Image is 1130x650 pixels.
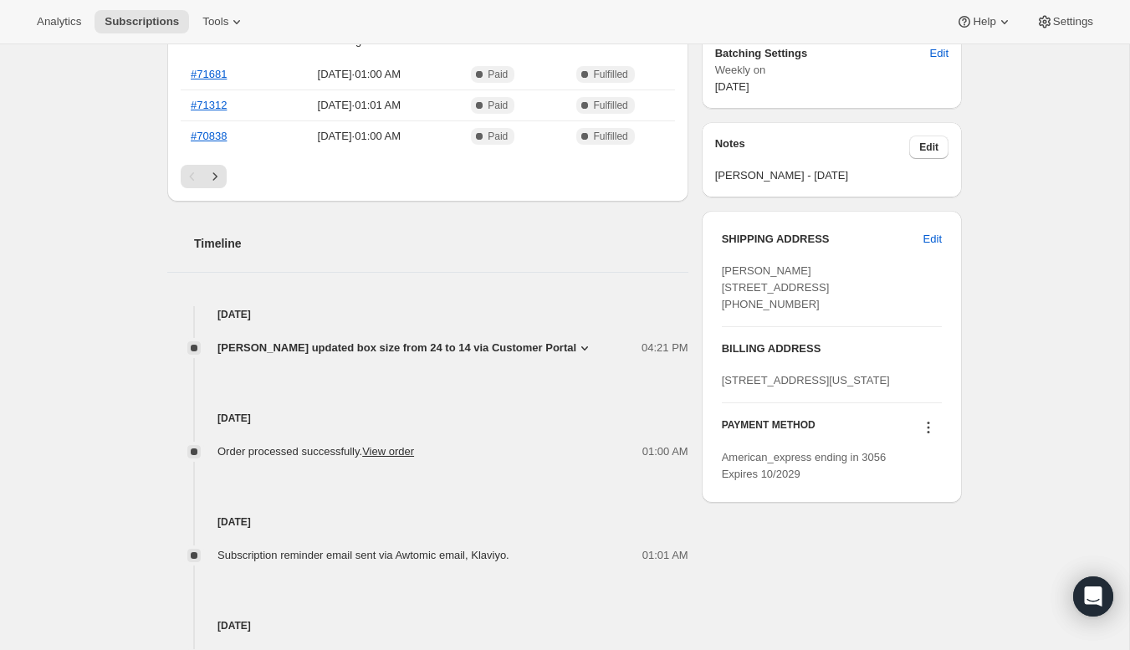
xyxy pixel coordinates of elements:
[923,231,942,248] span: Edit
[279,66,439,83] span: [DATE] · 01:00 AM
[217,340,576,356] span: [PERSON_NAME] updated box size from 24 to 14 via Customer Portal
[1053,15,1093,28] span: Settings
[167,410,688,427] h4: [DATE]
[722,418,816,441] h3: PAYMENT METHOD
[1026,10,1103,33] button: Settings
[715,45,930,62] h6: Batching Settings
[909,136,948,159] button: Edit
[642,340,688,356] span: 04:21 PM
[217,445,414,458] span: Order processed successfully.
[181,165,675,188] nav: Pagination
[192,10,255,33] button: Tools
[167,514,688,530] h4: [DATE]
[202,15,228,28] span: Tools
[722,264,830,310] span: [PERSON_NAME] [STREET_ADDRESS] [PHONE_NUMBER]
[362,445,414,458] a: View order
[715,80,749,93] span: [DATE]
[488,130,508,143] span: Paid
[642,443,688,460] span: 01:00 AM
[95,10,189,33] button: Subscriptions
[946,10,1022,33] button: Help
[722,374,890,386] span: [STREET_ADDRESS][US_STATE]
[919,141,938,154] span: Edit
[279,97,439,114] span: [DATE] · 01:01 AM
[167,617,688,634] h4: [DATE]
[593,130,627,143] span: Fulfilled
[913,226,952,253] button: Edit
[715,167,948,184] span: [PERSON_NAME] - [DATE]
[217,549,509,561] span: Subscription reminder email sent via Awtomic email, Klaviyo.
[279,128,439,145] span: [DATE] · 01:00 AM
[167,306,688,323] h4: [DATE]
[920,40,959,67] button: Edit
[27,10,91,33] button: Analytics
[488,99,508,112] span: Paid
[37,15,81,28] span: Analytics
[194,235,688,252] h2: Timeline
[217,340,593,356] button: [PERSON_NAME] updated box size from 24 to 14 via Customer Portal
[1073,576,1113,617] div: Open Intercom Messenger
[715,136,910,159] h3: Notes
[973,15,995,28] span: Help
[722,451,887,480] span: American_express ending in 3056 Expires 10/2029
[488,68,508,81] span: Paid
[642,547,688,564] span: 01:01 AM
[593,99,627,112] span: Fulfilled
[722,231,923,248] h3: SHIPPING ADDRESS
[191,99,227,111] a: #71312
[593,68,627,81] span: Fulfilled
[191,130,227,142] a: #70838
[722,340,942,357] h3: BILLING ADDRESS
[203,165,227,188] button: Next
[191,68,227,80] a: #71681
[715,62,948,79] span: Weekly on
[105,15,179,28] span: Subscriptions
[930,45,948,62] span: Edit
